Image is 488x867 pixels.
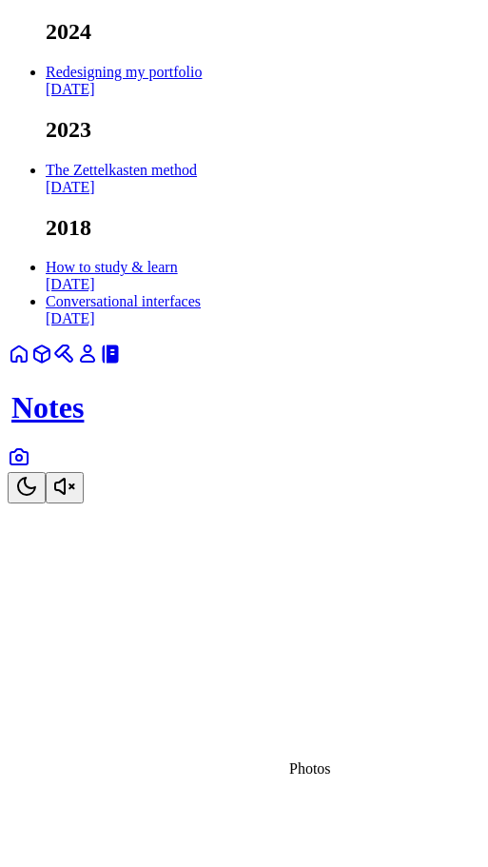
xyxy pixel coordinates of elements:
[8,472,46,503] button: Toggle Theme
[46,310,95,326] span: [DATE]
[289,760,331,777] span: Photos
[46,472,84,503] button: Toggle Audio
[46,276,95,292] span: [DATE]
[46,179,95,195] span: [DATE]
[46,117,480,143] h2: 2023
[46,64,202,97] a: Redesigning my portfolio[DATE]
[46,81,95,97] span: [DATE]
[46,19,480,45] h2: 2024
[11,390,480,425] h1: Notes
[46,215,480,241] h2: 2018
[46,162,197,195] a: The Zettelkasten method[DATE]
[46,259,178,292] a: How to study & learn[DATE]
[46,293,201,326] a: Conversational interfaces[DATE]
